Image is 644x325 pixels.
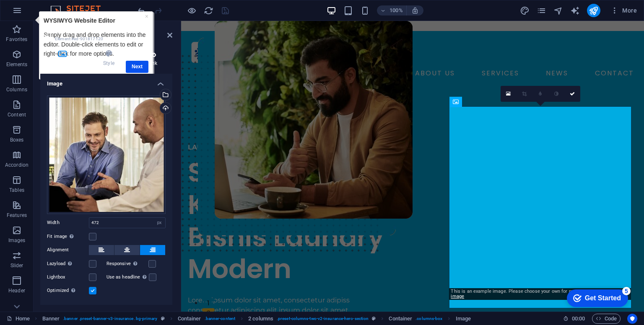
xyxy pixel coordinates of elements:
div: 5 [62,2,70,10]
span: Click to select. Double-click to edit [456,314,471,324]
a: Crop mode [517,86,532,102]
p: Tables [9,187,24,193]
h6: Session time [563,314,585,324]
p: Simply drag and drop elements into the editor. Double-click elements to edit or right-click for m... [11,19,116,47]
i: Undo: Edit headline (Ctrl+Z) [137,6,146,15]
a: Next [93,49,116,62]
span: Click to select. Double-click to edit [42,314,60,324]
h3: Element #ed-901817120 [55,35,156,43]
h4: Image [40,49,88,67]
span: Click to select. Double-click to edit [178,314,201,324]
i: On resize automatically adjust zoom level to fit chosen device. [411,7,419,14]
a: Or import this image [451,289,628,299]
a: Select files from the file manager, stock photos, or upload file(s) [501,86,517,102]
span: . banner .preset-banner-v3-insurance .bg-primary [63,314,157,324]
a: Click to cancel selection. Double-click to open Pages [7,314,30,324]
p: Images [8,237,26,244]
i: Reload page [204,6,213,15]
i: This element is a customizable preset [161,316,165,321]
button: 100% [377,5,407,15]
i: AI Writer [570,6,580,15]
span: Click to select. Double-click to edit [389,314,412,324]
i: Pages (Ctrl+Alt+S) [537,6,546,15]
h4: Link [133,49,172,67]
p: Slider [10,262,23,269]
button: navigator [553,5,563,15]
nav: breadcrumb [42,314,471,324]
button: text_generator [570,5,580,15]
a: Confirm ( Ctrl ⏎ ) [564,86,580,102]
button: Code [592,314,621,324]
h4: Image [40,74,172,89]
img: Editor Logo [48,5,111,15]
label: Fit image [47,232,89,242]
p: Boxes [10,137,24,143]
button: More [607,4,640,17]
span: Code [596,314,617,324]
span: . preset-columns-two-v2-insurance-hero-section [277,314,369,324]
label: Alignment [47,245,89,255]
p: Features [7,212,27,219]
button: pages [537,5,547,15]
span: : [578,315,579,322]
label: Use as headline [106,272,149,282]
div: Rectangle177.jpg [47,95,166,214]
div: This is an example image. Please choose your own for more options. [449,288,631,300]
p: Header [8,287,25,294]
a: Greyscale [548,86,564,102]
i: Navigator [553,6,563,15]
button: Usercentrics [627,314,637,324]
label: Lazyload [47,259,89,269]
span: 00 00 [572,314,585,324]
strong: WYSIWYG Website Editor [11,6,83,13]
i: This element is a customizable preset [372,316,376,321]
p: Elements [6,61,28,68]
button: reload [203,5,213,15]
div: Close tooltip [112,0,116,10]
p: Columns [6,86,27,93]
h4: Text [40,302,172,322]
div: Get Started [25,9,61,17]
span: . banner-content [205,314,235,324]
h6: 100% [390,5,403,15]
span: . columns-box [415,314,442,324]
i: Publish [589,6,598,15]
button: publish [587,4,600,17]
p: Accordion [5,162,29,168]
label: Responsive [106,259,148,269]
a: × [112,2,116,8]
span: More [610,6,637,15]
button: undo [136,5,146,15]
p: Content [8,111,26,118]
label: Lightbox [47,272,89,282]
h4: Style [88,49,132,67]
div: Get Started 5 items remaining, 0% complete [7,4,68,22]
label: Width [47,220,89,225]
i: Design (Ctrl+Alt+Y) [520,6,530,15]
label: Optimized [47,286,89,296]
p: Favorites [6,36,27,43]
h2: Image [55,28,172,35]
a: Blur [532,86,548,102]
span: Click to select. Double-click to edit [248,314,273,324]
button: design [520,5,530,15]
